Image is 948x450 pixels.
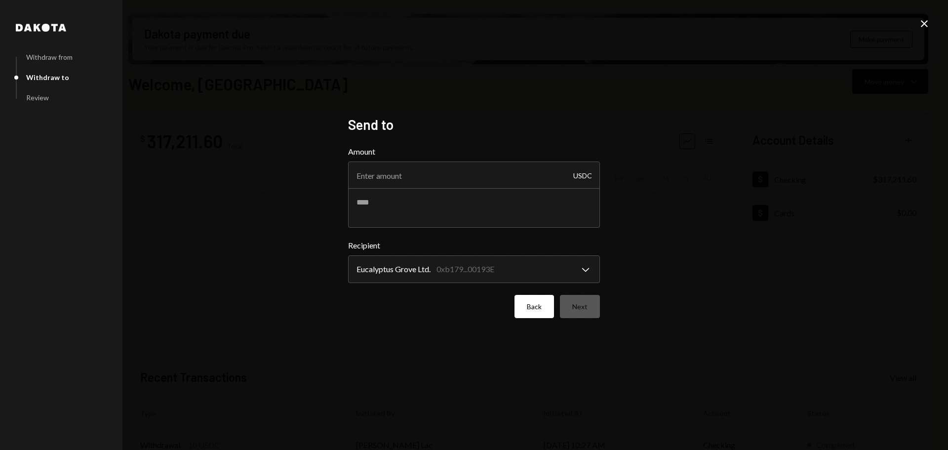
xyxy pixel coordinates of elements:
div: Withdraw from [26,53,73,61]
div: 0xb179...00193E [436,263,494,275]
button: Back [514,295,554,318]
button: Recipient [348,255,600,283]
div: Withdraw to [26,73,69,82]
div: USDC [573,162,592,189]
label: Amount [348,146,600,158]
h2: Send to [348,115,600,134]
input: Enter amount [348,162,600,189]
div: Review [26,93,49,102]
label: Recipient [348,240,600,251]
